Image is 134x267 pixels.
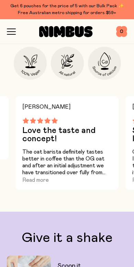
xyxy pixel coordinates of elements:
[22,102,112,112] h4: [PERSON_NAME]
[22,126,112,143] h3: Love the taste and concept!
[22,148,112,176] p: The oat barista definitely tastes better in coffee than the OG oat and after an initial adjustmen...
[7,3,127,16] div: Get 6 pouches for the price of 5 with our Bulk Pack ✨ Free Australian metro shipping for orders $59+
[22,176,49,184] button: Read more
[116,26,127,37] button: 0
[7,231,127,245] h2: Give it a shake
